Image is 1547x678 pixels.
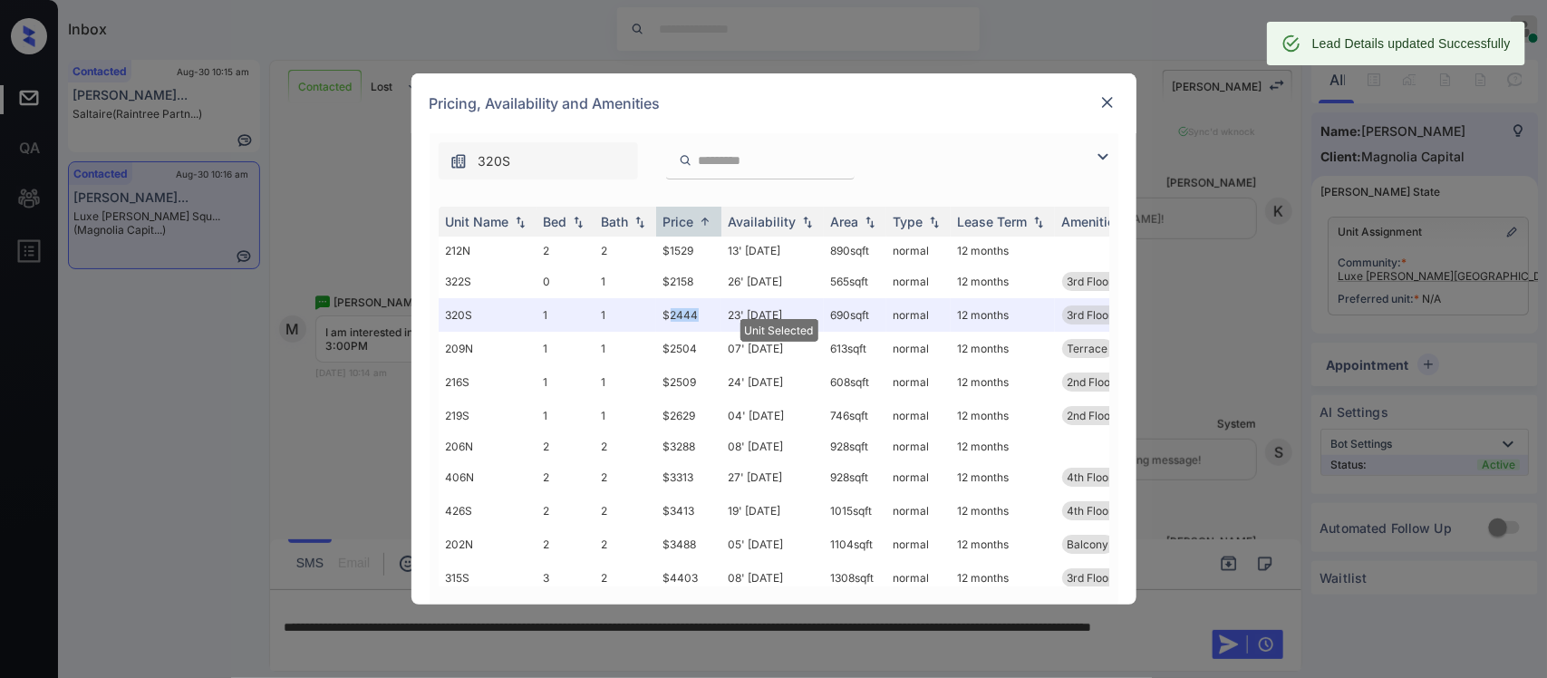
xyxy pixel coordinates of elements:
td: 2 [537,460,595,494]
td: 12 months [951,460,1055,494]
img: sorting [511,216,529,228]
td: 12 months [951,561,1055,595]
td: 2 [595,237,656,265]
img: sorting [861,216,879,228]
div: Lead Details updated Successfully [1312,27,1511,60]
span: 3rd Floor [1068,275,1114,288]
td: normal [886,237,951,265]
td: normal [886,298,951,332]
img: sorting [798,216,817,228]
div: Type [894,214,923,229]
span: Terrace [1068,342,1108,355]
span: 2nd Floor [1068,409,1116,422]
td: 2 [537,528,595,561]
td: 608 sqft [824,365,886,399]
td: 1 [537,365,595,399]
td: 08' [DATE] [721,432,824,460]
td: 2 [537,237,595,265]
td: $3288 [656,432,721,460]
td: $2504 [656,332,721,365]
span: 4th Floor [1068,504,1114,518]
td: 12 months [951,332,1055,365]
td: $2629 [656,399,721,432]
span: 4th Floor [1068,470,1114,484]
div: Amenities [1062,214,1123,229]
td: 202N [439,528,537,561]
span: 320S [479,151,511,171]
td: 3 [537,561,595,595]
img: sorting [696,215,714,228]
td: $3313 [656,460,721,494]
td: 1 [537,298,595,332]
td: 26' [DATE] [721,265,824,298]
td: 565 sqft [824,265,886,298]
td: normal [886,432,951,460]
td: 12 months [951,237,1055,265]
td: normal [886,399,951,432]
td: 2 [537,494,595,528]
td: $3413 [656,494,721,528]
td: 13' [DATE] [721,237,824,265]
td: 206N [439,432,537,460]
td: 690 sqft [824,298,886,332]
td: $4403 [656,561,721,595]
td: 320S [439,298,537,332]
td: 1 [537,332,595,365]
td: 12 months [951,494,1055,528]
td: 1 [595,298,656,332]
div: Bed [544,214,567,229]
td: 2 [595,528,656,561]
td: 19' [DATE] [721,494,824,528]
td: normal [886,460,951,494]
td: 216S [439,365,537,399]
div: Lease Term [958,214,1028,229]
td: 1 [595,399,656,432]
img: sorting [569,216,587,228]
td: 928 sqft [824,460,886,494]
td: 2 [595,494,656,528]
div: Area [831,214,859,229]
img: icon-zuma [679,152,692,169]
td: 2 [595,460,656,494]
td: 04' [DATE] [721,399,824,432]
td: 928 sqft [824,432,886,460]
td: $3488 [656,528,721,561]
td: 12 months [951,399,1055,432]
td: 1104 sqft [824,528,886,561]
td: 12 months [951,265,1055,298]
span: 3rd Floor [1068,571,1114,585]
span: 2nd Floor [1068,375,1116,389]
img: sorting [631,216,649,228]
td: 219S [439,399,537,432]
td: 1308 sqft [824,561,886,595]
td: normal [886,494,951,528]
td: 1 [595,265,656,298]
span: 3rd Floor [1068,308,1114,322]
td: 23' [DATE] [721,298,824,332]
td: 1 [595,332,656,365]
td: 1 [537,399,595,432]
td: $2158 [656,265,721,298]
td: 08' [DATE] [721,561,824,595]
td: 1015 sqft [824,494,886,528]
td: 212N [439,237,537,265]
td: 890 sqft [824,237,886,265]
td: 12 months [951,298,1055,332]
td: 2 [595,561,656,595]
td: 07' [DATE] [721,332,824,365]
td: 12 months [951,528,1055,561]
td: normal [886,265,951,298]
td: normal [886,528,951,561]
img: sorting [1030,216,1048,228]
td: 27' [DATE] [721,460,824,494]
td: 24' [DATE] [721,365,824,399]
div: Unit Name [446,214,509,229]
td: 2 [595,432,656,460]
img: icon-zuma [450,152,468,170]
div: Price [663,214,694,229]
img: sorting [925,216,943,228]
td: normal [886,365,951,399]
img: icon-zuma [1092,146,1114,168]
td: $2509 [656,365,721,399]
td: $1529 [656,237,721,265]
